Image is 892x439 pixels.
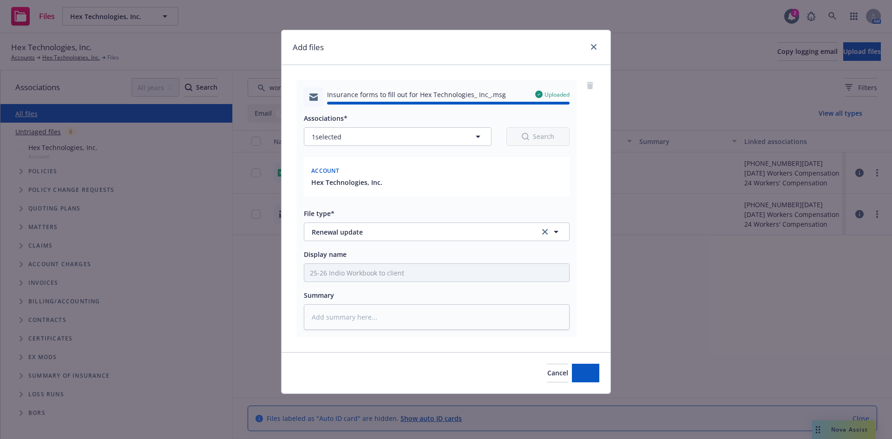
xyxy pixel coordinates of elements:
[304,127,492,146] button: 1selected
[304,250,347,259] span: Display name
[304,264,569,282] input: Add display name here...
[304,114,348,123] span: Associations*
[312,132,341,142] span: 1 selected
[547,368,568,377] span: Cancel
[572,364,599,382] button: Add files
[572,368,599,377] span: Add files
[547,364,568,382] button: Cancel
[584,80,596,91] a: remove
[304,209,334,218] span: File type*
[539,226,551,237] a: clear selection
[312,227,527,237] span: Renewal update
[304,223,570,241] button: Renewal updateclear selection
[311,177,382,187] button: Hex Technologies, Inc.
[311,167,339,175] span: Account
[304,291,334,300] span: Summary
[327,90,506,99] span: Insurance forms to fill out for Hex Technologies_ Inc_.msg
[293,41,324,53] h1: Add files
[588,41,599,52] a: close
[544,91,570,98] span: Uploaded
